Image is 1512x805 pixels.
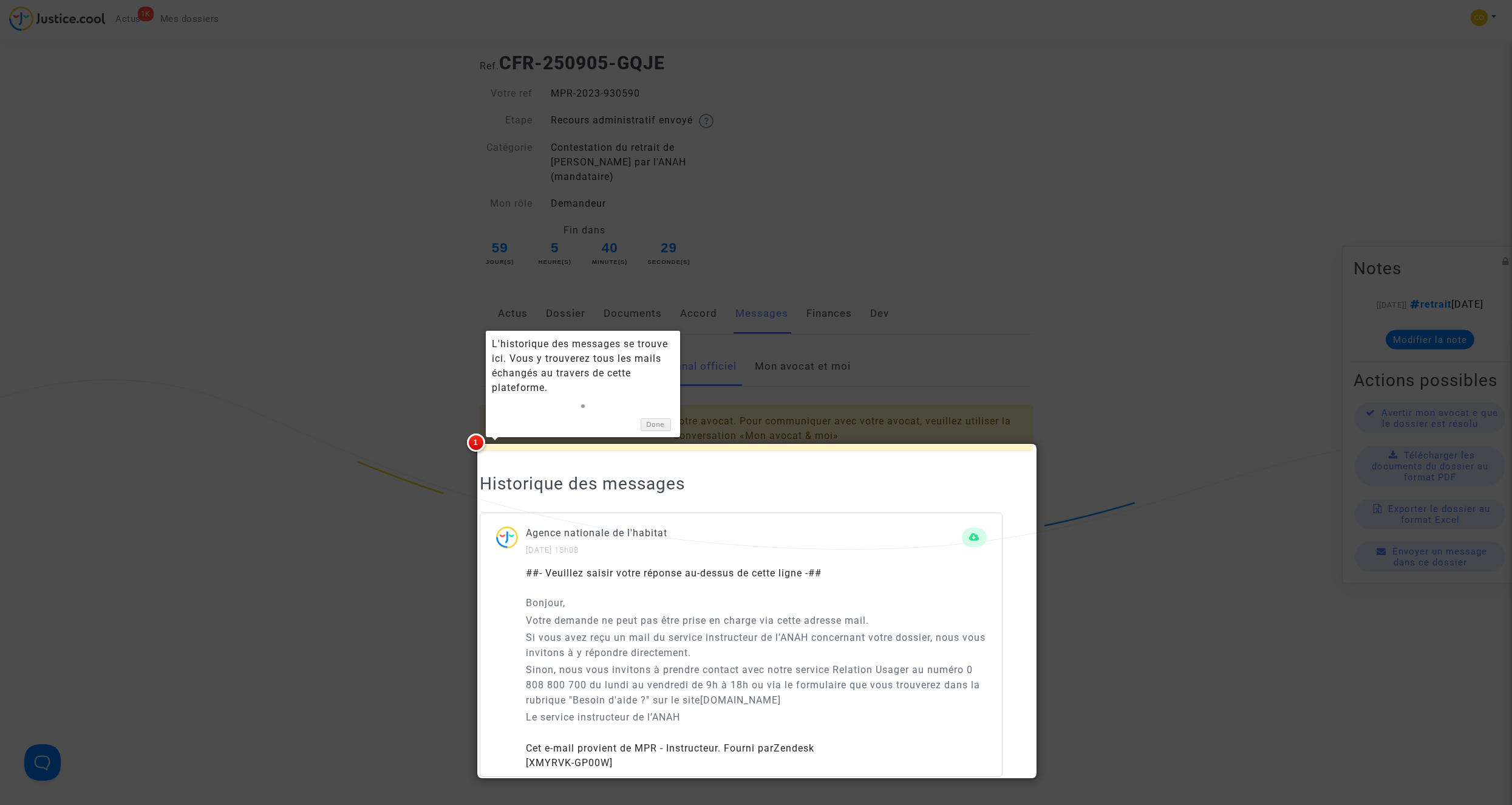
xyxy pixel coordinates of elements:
[526,525,962,541] p: Agence nationale de l'habitat
[526,710,987,725] p: Le service instructeur de l’ANAH
[526,545,579,555] small: [DATE] 15h08
[526,662,987,708] p: Sinon, nous vous invitons à prendre contact avec notre service Relation Usager au numéro 0 808 80...
[700,694,781,706] a: [DOMAIN_NAME]
[774,742,814,754] a: Zendesk
[641,418,671,431] a: Done
[495,525,526,556] img: ...
[526,613,987,628] p: Votre demande ne peut pas être prise en charge via cette adresse mail.
[526,566,987,581] div: ##- Veuillez saisir votre réponse au-dessus de cette ligne -##
[480,473,1033,494] h2: Historique des messages
[526,595,987,610] p: Bonjour,
[526,630,987,660] p: Si vous avez reçu un mail du service instructeur de l’ANAH concernant votre dossier, nous vous in...
[526,741,987,756] div: Cet e-mail provient de MPR - Instructeur. Fourni par
[492,337,674,395] div: L'historique des messages se trouve ici. Vous y trouverez tous les mails échangés au travers de c...
[467,434,485,452] span: 1
[526,757,613,769] span: [XMYRVK-GP00W]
